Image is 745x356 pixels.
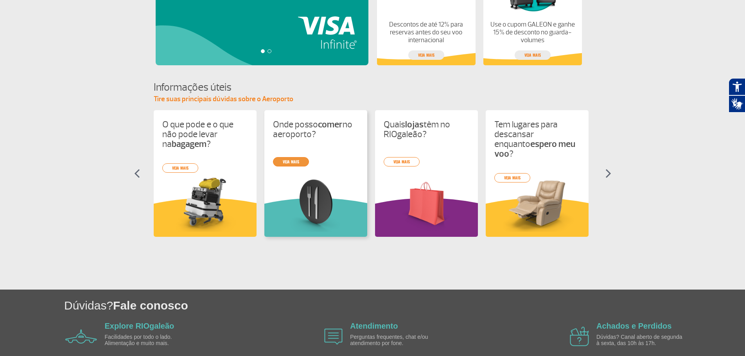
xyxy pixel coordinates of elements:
img: amareloInformacoesUteis.svg [154,198,257,237]
img: airplane icon [65,329,97,343]
p: Use o cupom GALEON e ganhe 15% de desconto no guarda-volumes [490,21,575,44]
img: amareloInformacoesUteis.svg [486,198,589,237]
a: Achados e Perdidos [596,322,671,330]
a: veja mais [408,50,444,60]
a: veja mais [494,173,530,182]
p: O que pode e o que não pode levar na ? [162,120,248,149]
strong: comer [318,119,343,130]
img: card%20informa%C3%A7%C3%B5es%206.png [384,176,469,232]
a: veja mais [384,157,420,166]
img: roxoInformacoesUteis.svg [375,198,478,237]
h1: Dúvidas? [64,297,745,313]
a: veja mais [273,157,309,166]
img: verdeInformacoesUteis.svg [264,198,367,237]
img: seta-direita [605,169,611,178]
button: Abrir recursos assistivos. [729,78,745,95]
img: card%20informa%C3%A7%C3%B5es%204.png [494,176,580,232]
h4: Informações úteis [154,80,592,95]
img: airplane icon [324,329,343,345]
img: seta-esquerda [134,169,140,178]
a: veja mais [162,163,198,173]
p: Facilidades por todo o lado. Alimentação e muito mais. [105,334,195,346]
strong: bagagem [172,138,206,150]
button: Abrir tradutor de língua de sinais. [729,95,745,113]
p: Descontos de até 12% para reservas antes do seu voo internacional [383,21,469,44]
div: Plugin de acessibilidade da Hand Talk. [729,78,745,113]
p: Quais têm no RIOgaleão? [384,120,469,139]
img: card%20informa%C3%A7%C3%B5es%208.png [273,176,359,232]
p: Dúvidas? Canal aberto de segunda à sexta, das 10h às 17h. [596,334,686,346]
img: card%20informa%C3%A7%C3%B5es%201.png [162,176,248,232]
a: Explore RIOgaleão [105,322,174,330]
p: Perguntas frequentes, chat e/ou atendimento por fone. [350,334,440,346]
p: Tem lugares para descansar enquanto ? [494,120,580,159]
span: Fale conosco [113,299,188,312]
strong: lojas [405,119,424,130]
strong: espero meu voo [494,138,575,159]
a: Atendimento [350,322,398,330]
p: Tire suas principais dúvidas sobre o Aeroporto [154,95,592,104]
a: veja mais [515,50,551,60]
p: Onde posso no aeroporto? [273,120,359,139]
img: airplane icon [570,327,589,346]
